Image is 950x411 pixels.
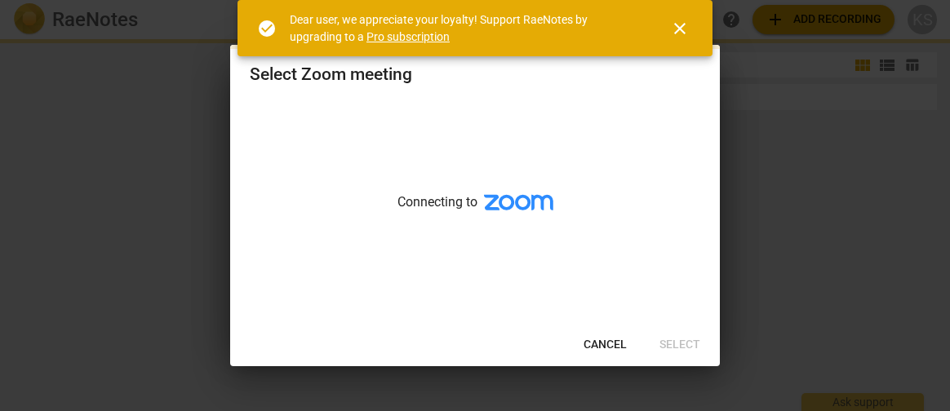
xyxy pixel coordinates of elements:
span: close [670,19,690,38]
span: check_circle [257,19,277,38]
div: Dear user, we appreciate your loyalty! Support RaeNotes by upgrading to a [290,11,641,45]
div: Connecting to [230,100,720,324]
div: Select Zoom meeting [250,64,412,85]
span: Cancel [584,337,627,353]
button: Cancel [570,330,640,360]
button: Close [660,9,699,48]
a: Pro subscription [366,30,450,43]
